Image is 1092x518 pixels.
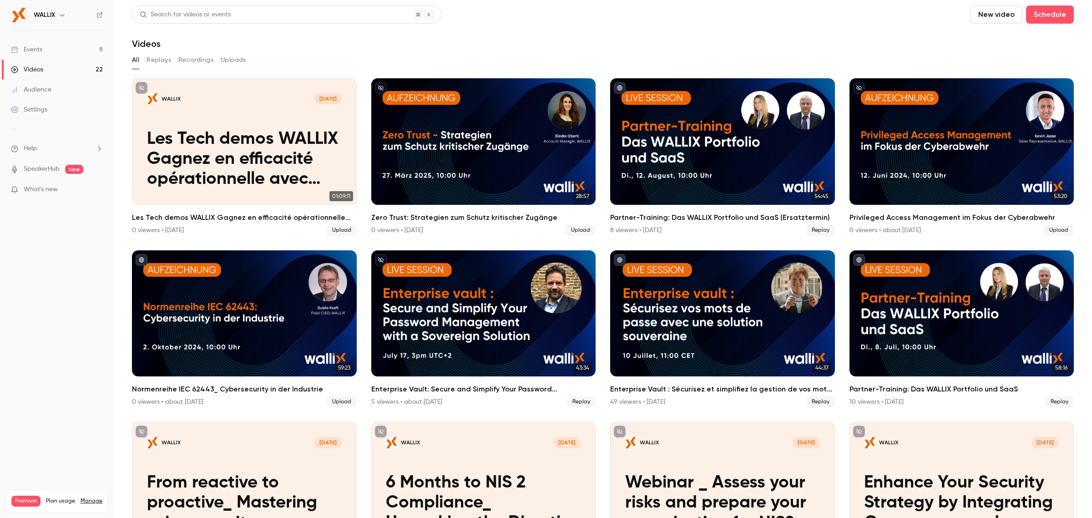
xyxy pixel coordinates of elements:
button: Recordings [178,53,213,67]
img: Les Tech demos WALLIX Gagnez en efficacité opérationnelle avec WALLIX PAM(1) [147,93,158,104]
a: Les Tech demos WALLIX Gagnez en efficacité opérationnelle avec WALLIX PAM(1)WALLIX[DATE]Les Tech ... [132,78,357,236]
button: unpublished [375,426,387,437]
a: 53:20Privileged Access Management im Fokus der Cyberabwehr0 viewers • about [DATE]Upload [849,78,1074,236]
div: 0 viewers • about [DATE] [132,397,203,406]
button: New video [971,5,1022,24]
div: Search for videos or events [140,10,231,20]
li: Privileged Access Management im Fokus der Cyberabwehr [849,78,1074,236]
button: unpublished [375,254,387,266]
span: Upload [327,225,357,236]
div: Events [11,45,42,54]
h2: Normenreihe IEC 62443_ Cybersecurity in der Industrie [132,384,357,395]
button: unpublished [375,82,387,94]
span: Upload [1044,225,1074,236]
button: Uploads [221,53,246,67]
span: Replay [1045,396,1074,407]
div: 0 viewers • [DATE] [132,226,184,235]
span: [DATE] [554,437,581,448]
li: help-dropdown-opener [11,144,103,153]
div: 49 viewers • [DATE] [610,397,665,406]
span: 54:45 [812,191,831,201]
div: Settings [11,105,47,114]
img: Webinar _ Assess your risks and prepare your organization for NIS2 compliance [625,437,636,448]
li: Normenreihe IEC 62443_ Cybersecurity in der Industrie [132,250,357,408]
button: unpublished [136,82,147,94]
div: 8 viewers • [DATE] [610,226,662,235]
button: unpublished [136,426,147,437]
span: 43:34 [573,363,592,373]
div: Audience [11,85,51,94]
img: WALLIX [11,8,26,22]
span: What's new [24,185,58,194]
button: published [853,254,865,266]
button: unpublished [853,82,865,94]
span: [DATE] [1032,437,1059,448]
span: Upload [566,225,596,236]
a: 44:37Enterprise Vault : Sécurisez et simplifiez la gestion de vos mots de passe avec une solution... [610,250,835,408]
p: WALLIX [162,439,181,447]
img: Enhance Your Security Strategy by Integrating Governance and Privileged Access Management Across ... [864,437,875,448]
h2: Partner-Training: Das WALLIX Portfolio und SaaS (Ersatztermin) [610,212,835,223]
a: 28:57Zero Trust: Strategien zum Schutz kritischer Zugänge0 viewers • [DATE]Upload [371,78,596,236]
span: new [65,165,83,174]
button: Replays [147,53,171,67]
h2: Privileged Access Management im Fokus der Cyberabwehr [849,212,1074,223]
span: Help [24,144,37,153]
span: 44:37 [813,363,831,373]
span: 58:16 [1052,363,1070,373]
span: 59:23 [335,363,353,373]
li: Enterprise Vault: Secure and Simplify Your Password Management with a Sovereign Solution [371,250,596,408]
p: WALLIX [401,439,420,447]
h2: Enterprise Vault : Sécurisez et simplifiez la gestion de vos mots de passe avec une solution souv... [610,384,835,395]
h6: WALLIX [34,10,55,20]
img: From reactive to proactive_ Mastering cybersecurity regulations [147,437,158,448]
button: published [136,254,147,266]
div: 0 viewers • [DATE] [371,226,423,235]
button: published [614,254,626,266]
span: Replay [806,225,835,236]
p: Les Tech demos WALLIX Gagnez en efficacité opérationnelle avec WALLIX PAM(1) [147,129,342,190]
a: 59:23Normenreihe IEC 62443_ Cybersecurity in der Industrie0 viewers • about [DATE]Upload [132,250,357,408]
span: [DATE] [314,93,341,104]
span: Replay [806,396,835,407]
a: 43:34Enterprise Vault: Secure and Simplify Your Password Management with a Sovereign Solution5 vi... [371,250,596,408]
div: 10 viewers • [DATE] [849,397,904,406]
button: All [132,53,139,67]
span: [DATE] [793,437,819,448]
li: Partner-Training: Das WALLIX Portfolio und SaaS (Ersatztermin) [610,78,835,236]
a: Manage [81,498,102,505]
span: 01:09:11 [329,191,353,201]
a: SpeakerHub [24,164,60,174]
div: Videos [11,65,43,74]
h2: Les Tech demos WALLIX Gagnez en efficacité opérationnelle avec WALLIX PAM(1) [132,212,357,223]
span: 53:20 [1051,191,1070,201]
a: 54:45Partner-Training: Das WALLIX Portfolio und SaaS (Ersatztermin)8 viewers • [DATE]Replay [610,78,835,236]
h2: Partner-Training: Das WALLIX Portfolio und SaaS [849,384,1074,395]
img: 6 Months to NIS 2 Compliance_ Unpacking the Directive for Success - WALLIX & Steptoe [386,437,397,448]
h1: Videos [132,38,161,49]
button: unpublished [853,426,865,437]
span: Replay [567,396,596,407]
iframe: Noticeable Trigger [92,186,103,194]
h2: Enterprise Vault: Secure and Simplify Your Password Management with a Sovereign Solution [371,384,596,395]
button: published [614,82,626,94]
span: Upload [327,396,357,407]
span: Premium [11,496,40,507]
h2: Zero Trust: Strategien zum Schutz kritischer Zugänge [371,212,596,223]
span: 28:57 [573,191,592,201]
span: [DATE] [314,437,341,448]
p: WALLIX [879,439,898,447]
a: 58:16Partner-Training: Das WALLIX Portfolio und SaaS10 viewers • [DATE]Replay [849,250,1074,408]
li: Les Tech demos WALLIX Gagnez en efficacité opérationnelle avec WALLIX PAM(1) [132,78,357,236]
div: 5 viewers • about [DATE] [371,397,442,406]
button: unpublished [614,426,626,437]
button: Schedule [1026,5,1074,24]
div: 0 viewers • about [DATE] [849,226,921,235]
li: Zero Trust: Strategien zum Schutz kritischer Zugänge [371,78,596,236]
li: Partner-Training: Das WALLIX Portfolio und SaaS [849,250,1074,408]
section: Videos [132,5,1074,513]
li: Enterprise Vault : Sécurisez et simplifiez la gestion de vos mots de passe avec une solution souv... [610,250,835,408]
span: Plan usage [46,498,75,505]
p: WALLIX [162,95,181,103]
p: WALLIX [640,439,659,447]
